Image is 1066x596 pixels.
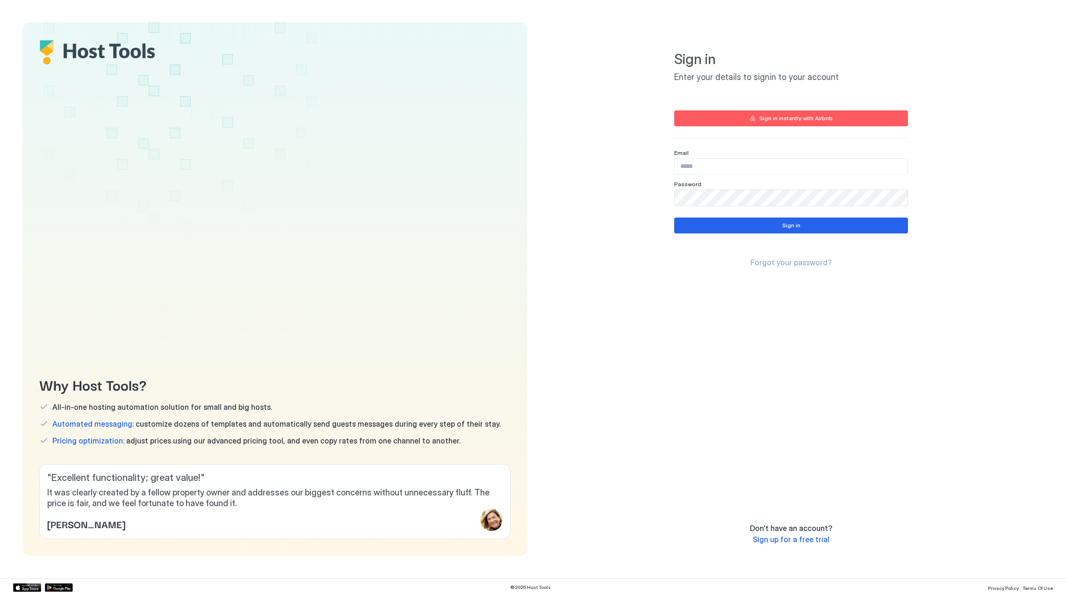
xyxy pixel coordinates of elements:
a: App Store [13,583,41,592]
button: Sign in instantly with Airbnb [674,110,908,126]
span: Enter your details to signin to your account [674,72,908,83]
span: Pricing optimization: [52,436,124,445]
span: Privacy Policy [988,585,1019,591]
a: Terms Of Use [1023,582,1053,592]
span: © 2025 Host Tools [510,584,551,590]
span: adjust prices using our advanced pricing tool, and even copy rates from one channel to another. [52,436,461,445]
a: Sign up for a free trial [753,535,829,545]
div: profile [480,509,503,531]
span: Why Host Tools? [39,374,511,395]
span: Password [674,181,701,188]
a: Privacy Policy [988,582,1019,592]
a: Forgot your password? [750,258,832,268]
span: Email [674,149,689,156]
span: Don't have an account? [750,523,832,533]
span: Sign in [674,51,908,68]
button: Sign in [674,218,908,233]
span: " Excellent functionality; great value! " [47,472,503,484]
div: Sign in [782,221,800,230]
span: All-in-one hosting automation solution for small and big hosts. [52,402,272,412]
span: It was clearly created by a fellow property owner and addresses our biggest concerns without unne... [47,487,503,509]
span: Terms Of Use [1023,585,1053,591]
span: customize dozens of templates and automatically send guests messages during every step of their s... [52,419,501,429]
div: Sign in instantly with Airbnb [759,114,833,123]
a: Google Play Store [45,583,73,592]
input: Input Field [675,190,908,206]
span: Automated messaging: [52,419,134,429]
input: Input Field [675,159,908,174]
span: [PERSON_NAME] [47,517,125,531]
